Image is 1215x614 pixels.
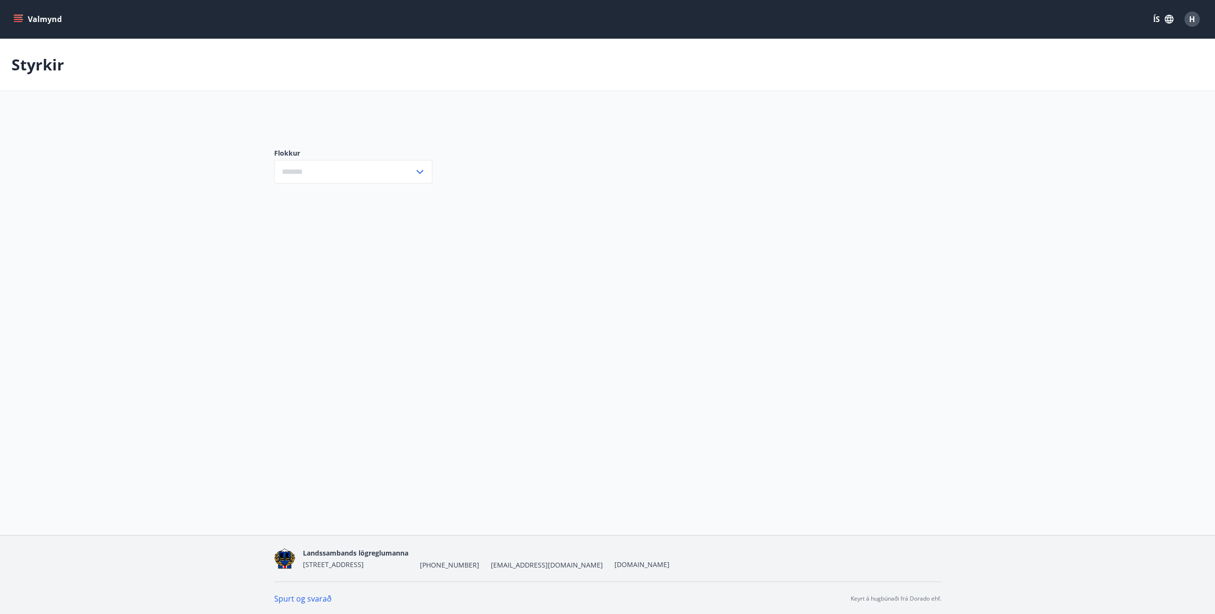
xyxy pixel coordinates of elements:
[12,54,64,75] p: Styrkir
[12,11,66,28] button: menu
[303,560,364,569] span: [STREET_ADDRESS]
[274,548,296,569] img: 1cqKbADZNYZ4wXUG0EC2JmCwhQh0Y6EN22Kw4FTY.png
[274,148,432,158] label: Flokkur
[851,594,941,603] p: Keyrt á hugbúnaði frá Dorado ehf.
[1189,14,1195,24] span: H
[491,560,603,570] span: [EMAIL_ADDRESS][DOMAIN_NAME]
[274,593,332,604] a: Spurt og svarað
[303,548,408,557] span: Landssambands lögreglumanna
[420,560,479,570] span: [PHONE_NUMBER]
[1148,11,1179,28] button: ÍS
[614,560,670,569] a: [DOMAIN_NAME]
[1180,8,1203,31] button: H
